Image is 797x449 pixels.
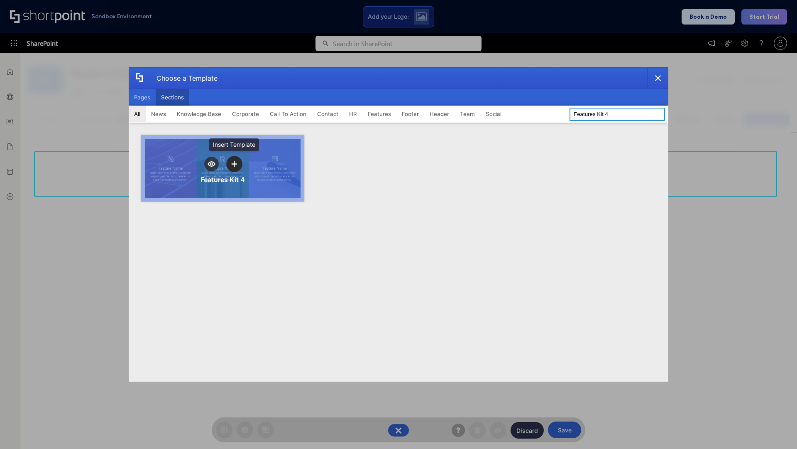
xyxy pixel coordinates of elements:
button: Call To Action [264,106,312,122]
div: Features Kit 4 [200,175,245,184]
input: Search [570,108,665,121]
div: template selector [129,67,668,382]
button: Team [455,106,480,122]
button: Footer [396,106,424,122]
button: Header [424,106,455,122]
button: Sections [156,89,189,106]
button: Pages [129,89,156,106]
iframe: Chat Widget [755,409,797,449]
button: Corporate [227,106,264,122]
div: Choose a Template [150,68,218,89]
button: All [129,106,146,122]
button: Features [362,106,396,122]
button: Social [480,106,507,122]
button: Knowledge Base [171,106,227,122]
button: News [146,106,171,122]
button: Contact [312,106,344,122]
button: HR [344,106,362,122]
